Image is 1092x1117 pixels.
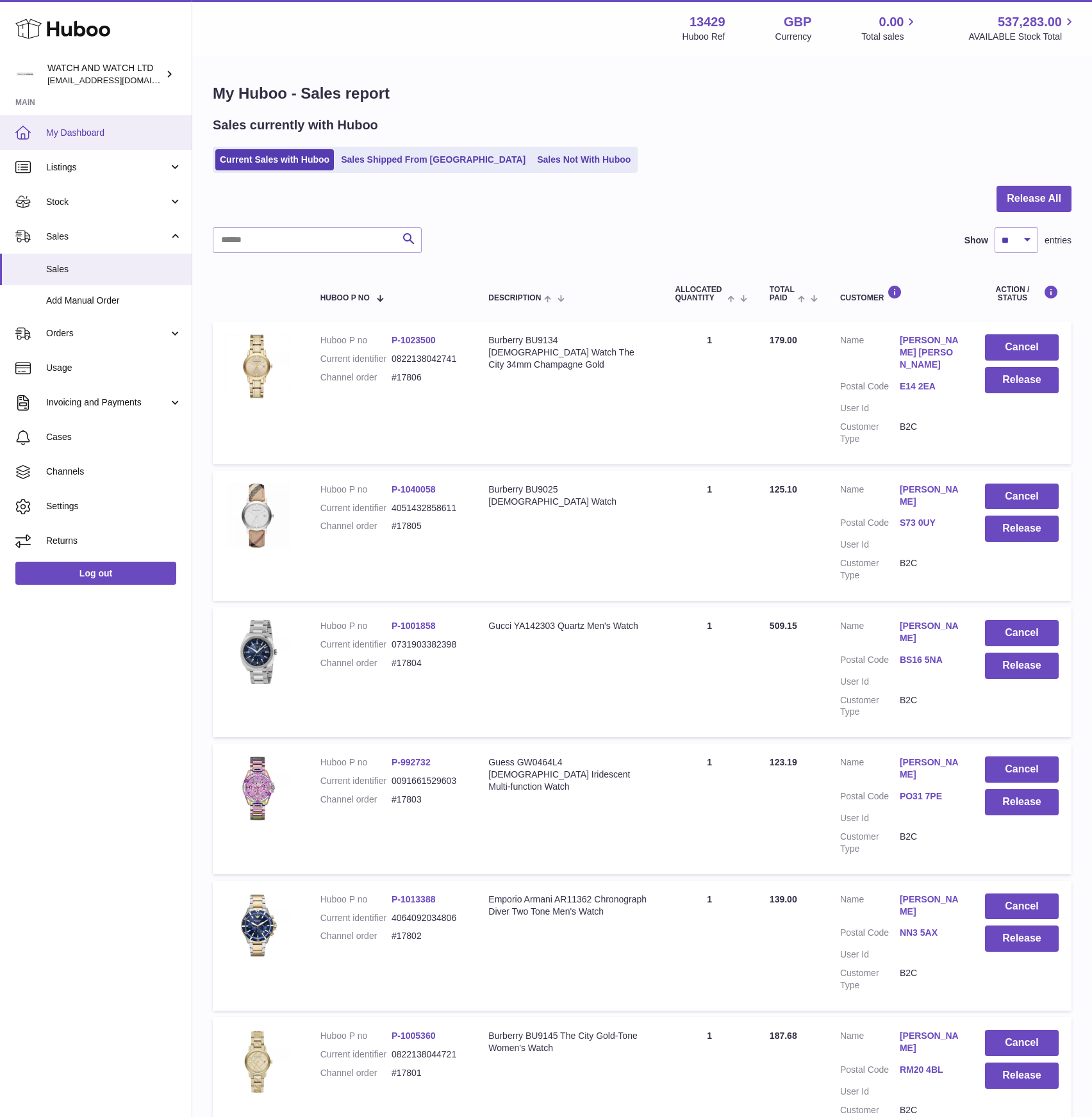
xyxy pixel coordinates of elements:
dt: Postal Code [840,517,900,532]
dt: Channel order [320,657,392,669]
div: Huboo Ref [682,31,725,43]
td: 1 [662,322,756,464]
dt: Name [840,620,900,648]
dt: User Id [840,949,900,961]
a: PO31 7PE [900,790,959,803]
dt: Huboo P no [320,1030,392,1042]
button: Release [985,925,1059,952]
dt: Name [840,756,900,784]
dt: Name [840,334,900,374]
div: Burberry BU9134 [DEMOGRAPHIC_DATA] Watch The City 34mm Champagne Gold [488,334,649,371]
dt: Huboo P no [320,620,392,632]
button: Cancel [985,1030,1059,1056]
a: Current Sales with Huboo [215,149,334,170]
dt: Name [840,484,900,511]
a: 537,283.00 AVAILABLE Stock Total [968,13,1077,43]
dt: Current identifier [320,912,392,924]
dd: 0091661529603 [392,775,463,787]
dt: Channel order [320,794,392,806]
dt: User Id [840,539,900,551]
button: Cancel [985,484,1059,510]
a: Log out [15,562,176,585]
dt: Postal Code [840,380,900,396]
span: Stock [46,196,169,208]
a: E14 2EA [900,380,959,393]
span: My Dashboard [46,127,182,139]
button: Cancel [985,334,1059,361]
span: AVAILABLE Stock Total [968,31,1077,43]
dt: Channel order [320,520,392,532]
a: Sales Not With Huboo [533,149,635,170]
dd: 4051432858611 [392,502,463,514]
dd: #17802 [392,930,463,942]
a: [PERSON_NAME] [900,484,959,508]
div: WATCH AND WATCH LTD [47,62,163,86]
span: Invoicing and Payments [46,396,169,409]
a: 0.00 Total sales [861,13,918,43]
dt: Name [840,893,900,921]
dd: B2C [900,421,959,445]
td: 1 [662,607,756,737]
dt: Channel order [320,371,392,384]
span: Orders [46,327,169,339]
span: ALLOCATED Quantity [675,286,724,302]
dd: #17804 [392,657,463,669]
dt: Customer Type [840,421,900,445]
a: S73 0UY [900,517,959,529]
dt: Channel order [320,930,392,942]
dt: Postal Code [840,790,900,806]
div: Burberry BU9145 The City Gold-Tone Women's Watch [488,1030,649,1054]
dd: B2C [900,694,959,719]
span: 125.10 [770,484,797,494]
img: 1727864930.jpg [226,893,290,958]
a: [PERSON_NAME] [900,893,959,918]
a: P-1040058 [392,484,436,494]
dt: Huboo P no [320,893,392,906]
span: 139.00 [770,894,797,904]
dt: Current identifier [320,1048,392,1061]
div: Customer [840,285,959,302]
div: Gucci YA142303 Quartz Men's Watch [488,620,649,632]
div: Guess GW0464L4 [DEMOGRAPHIC_DATA] Iridescent Multi-function Watch [488,756,649,793]
button: Cancel [985,893,1059,920]
dt: User Id [840,812,900,824]
dt: Name [840,1030,900,1057]
span: 187.68 [770,1031,797,1041]
button: Release [985,367,1059,393]
span: Add Manual Order [46,295,182,307]
img: 1733318567.jpg [226,334,290,398]
span: Listings [46,161,169,174]
span: entries [1045,234,1071,247]
span: Total paid [770,286,795,302]
div: Action / Status [985,285,1059,302]
dt: Postal Code [840,654,900,669]
label: Show [964,234,988,247]
span: 123.19 [770,757,797,767]
a: Sales Shipped From [GEOGRAPHIC_DATA] [336,149,530,170]
td: 1 [662,471,756,601]
a: RM20 4BL [900,1064,959,1076]
a: [PERSON_NAME] [PERSON_NAME] [900,334,959,371]
span: Returns [46,535,182,547]
dd: B2C [900,831,959,855]
td: 1 [662,881,756,1011]
button: Cancel [985,620,1059,646]
a: [PERSON_NAME] [900,1030,959,1054]
div: Currency [775,31,812,43]
h1: My Huboo - Sales report [213,83,1071,104]
dt: Huboo P no [320,756,392,769]
span: Settings [46,500,182,512]
dd: #17806 [392,371,463,384]
dd: #17805 [392,520,463,532]
span: Channels [46,466,182,478]
img: 1724015248.jpg [226,1030,290,1094]
span: Sales [46,231,169,243]
button: Release [985,789,1059,815]
span: 509.15 [770,621,797,631]
a: P-1005360 [392,1031,436,1041]
dt: Postal Code [840,927,900,942]
span: Total sales [861,31,918,43]
div: Burberry BU9025 [DEMOGRAPHIC_DATA] Watch [488,484,649,508]
dt: Current identifier [320,639,392,651]
a: P-992732 [392,757,431,767]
